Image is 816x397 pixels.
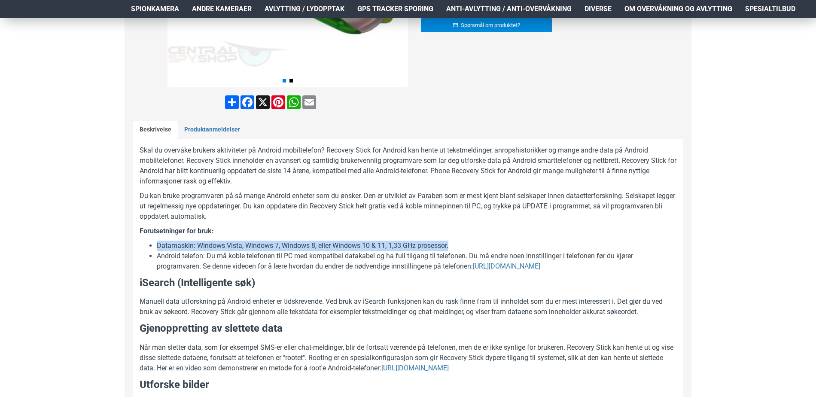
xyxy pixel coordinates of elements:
span: Diverse [585,4,612,14]
span: GPS Tracker Sporing [357,4,433,14]
span: Anti-avlytting / Anti-overvåkning [446,4,572,14]
h3: iSearch (Intelligente søk) [140,276,676,290]
a: Email [301,95,317,109]
u: [URL][DOMAIN_NAME] [381,364,449,372]
a: Produktanmeldelser [178,121,247,139]
h3: Gjenoppretting av slettete data [140,321,676,336]
a: Spørsmål om produktet? [421,18,552,32]
p: Manuell data utforskning på Android enheter er tidskrevende. Ved bruk av iSearch funksjonen kan d... [140,296,676,317]
b: Forutsetninger for bruk: [140,227,214,235]
p: Når man sletter data, som for eksempel SMS-er eller chat-meldinger, blir de fortsatt værende på t... [140,342,676,373]
p: Du kan bruke programvaren på så mange Android enheter som du ønsker. Den er utviklet av Paraben s... [140,191,676,222]
a: Share [224,95,240,109]
a: WhatsApp [286,95,301,109]
a: Beskrivelse [133,121,178,139]
h3: Utforske bilder [140,378,676,392]
span: Spesialtilbud [745,4,795,14]
span: Spionkamera [131,4,179,14]
a: Facebook [240,95,255,109]
a: X [255,95,271,109]
span: Avlytting / Lydopptak [265,4,344,14]
li: Android telefon: Du må koble telefonen til PC med kompatibel datakabel og ha full tilgang til tel... [157,251,676,272]
li: Datamaskin: Windows Vista, Windows 7, Windows 8, eller Windows 10 & 11, 1,33 GHz prosessor. [157,241,676,251]
a: Pinterest [271,95,286,109]
span: Go to slide 2 [289,79,293,82]
span: Go to slide 1 [283,79,286,82]
a: [URL][DOMAIN_NAME] [473,261,540,272]
span: Om overvåkning og avlytting [624,4,732,14]
span: Andre kameraer [192,4,252,14]
a: [URL][DOMAIN_NAME] [381,363,449,373]
p: Skal du overvåke brukers aktiviteter på Android mobiltelefon? Recovery Stick for Android kan hent... [140,145,676,186]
